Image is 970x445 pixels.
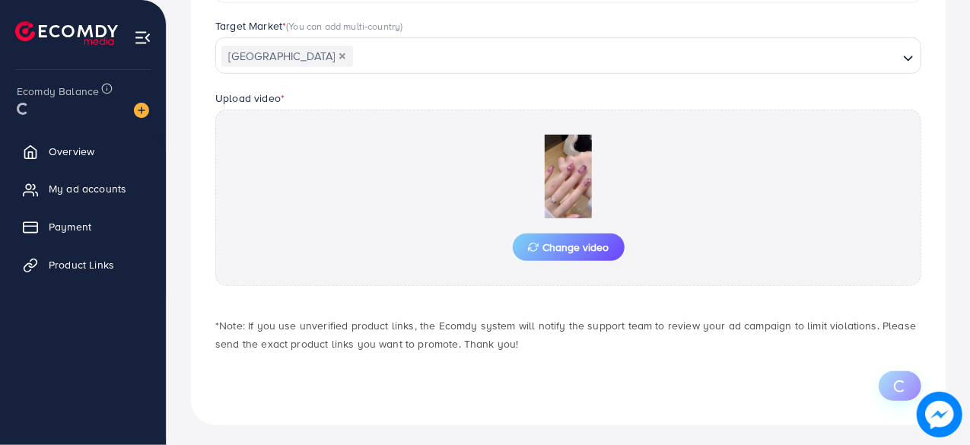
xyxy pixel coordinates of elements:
[917,392,962,437] img: image
[11,173,154,204] a: My ad accounts
[17,84,99,99] span: Ecomdy Balance
[528,242,609,253] span: Change video
[513,234,625,261] button: Change video
[49,181,126,196] span: My ad accounts
[215,37,921,74] div: Search for option
[492,135,644,218] img: Preview Image
[134,103,149,118] img: image
[286,19,402,33] span: (You can add multi-country)
[11,250,154,280] a: Product Links
[215,91,285,106] label: Upload video
[215,316,921,353] p: *Note: If you use unverified product links, the Ecomdy system will notify the support team to rev...
[355,45,897,68] input: Search for option
[11,211,154,242] a: Payment
[15,21,118,45] img: logo
[134,29,151,46] img: menu
[215,18,403,33] label: Target Market
[49,219,91,234] span: Payment
[339,52,346,60] button: Deselect Pakistan
[11,136,154,167] a: Overview
[221,46,353,67] span: [GEOGRAPHIC_DATA]
[49,144,94,159] span: Overview
[49,257,114,272] span: Product Links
